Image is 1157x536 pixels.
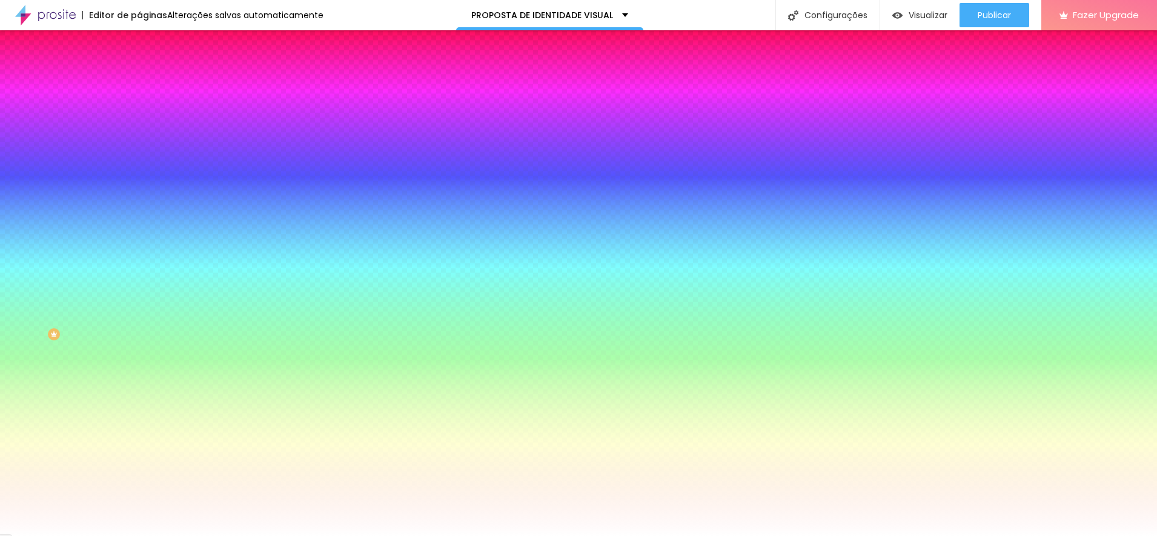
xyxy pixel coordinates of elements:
button: Publicar [960,3,1029,27]
img: view-1.svg [892,10,903,21]
img: Icone [788,10,798,21]
span: Fazer Upgrade [1073,10,1139,20]
p: PROPOSTA DE IDENTIDADE VISUAL [471,11,613,19]
button: Visualizar [880,3,960,27]
span: Publicar [978,10,1011,20]
span: Visualizar [909,10,947,20]
div: Editor de páginas [82,11,167,19]
div: Alterações salvas automaticamente [167,11,323,19]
